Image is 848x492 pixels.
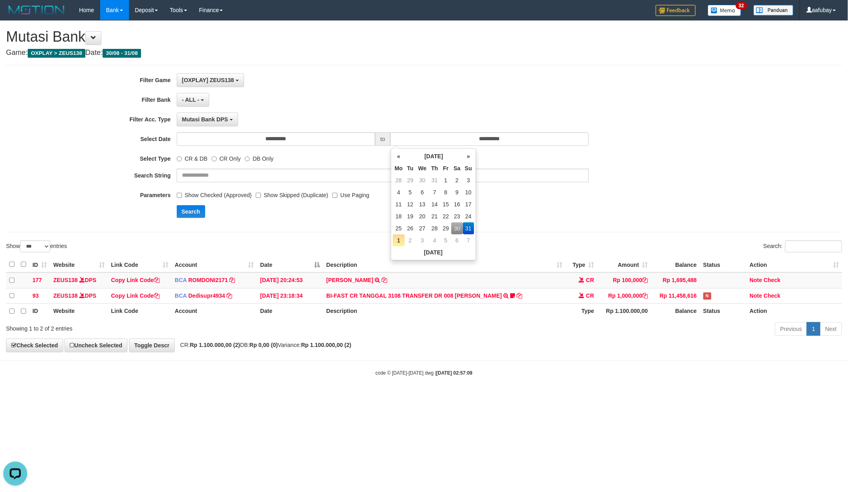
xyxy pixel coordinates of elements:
td: 9 [451,186,463,198]
a: Copy Rp 1,000,000 to clipboard [642,292,648,299]
td: 25 [393,222,405,234]
a: ROMDONI2171 [188,277,228,283]
th: [DATE] [393,246,474,258]
td: 19 [405,210,416,222]
td: 4 [429,234,440,246]
input: Show Skipped (Duplicate) [256,193,261,198]
a: Copy ABDUL GAFUR to clipboard [382,277,388,283]
label: Show Skipped (Duplicate) [256,188,328,199]
td: 22 [440,210,451,222]
td: 29 [405,174,416,186]
input: Use Paging [332,193,337,198]
td: 14 [429,198,440,210]
td: 5 [405,186,416,198]
input: Show Checked (Approved) [177,193,182,198]
td: Rp 1,000,000 [598,288,651,304]
td: 1 [440,174,451,186]
label: Show Checked (Approved) [177,188,252,199]
a: Copy Dedisupr4934 to clipboard [227,292,232,299]
th: ID [29,304,50,319]
span: Mutasi Bank DPS [182,116,228,123]
a: BI-FAST CR TANGGAL 3108 TRANSFER DR 008 [PERSON_NAME] [326,292,502,299]
td: 27 [416,222,429,234]
span: CR [586,277,594,283]
td: 21 [429,210,440,222]
a: Copy Link Code [111,277,160,283]
a: [PERSON_NAME] [326,277,373,283]
th: Website [50,304,108,319]
td: Rp 11,458,616 [651,288,700,304]
td: 16 [451,198,463,210]
td: Rp 100,000 [598,272,651,288]
td: [DATE] 20:24:53 [257,272,323,288]
th: Description: activate to sort column ascending [323,257,565,272]
td: 28 [393,174,405,186]
td: 23 [451,210,463,222]
th: Th [429,162,440,174]
td: 8 [440,186,451,198]
span: Has Note [703,292,711,299]
span: CR: DB: Variance: [176,342,351,348]
span: to [375,132,390,146]
td: 15 [440,198,451,210]
h1: Mutasi Bank [6,29,842,45]
strong: [DATE] 02:57:09 [436,370,472,376]
th: » [463,150,474,162]
td: 2 [405,234,416,246]
input: DB Only [245,156,250,161]
h4: Game: Date: [6,49,842,57]
a: ZEUS138 [53,292,78,299]
th: Sa [451,162,463,174]
img: MOTION_logo.png [6,4,67,16]
span: 177 [32,277,42,283]
button: Search [177,205,205,218]
th: Rp 1.100.000,00 [598,304,651,319]
button: Open LiveChat chat widget [3,3,27,27]
td: 31 [463,222,474,234]
th: Action [747,304,842,319]
th: Balance [651,304,700,319]
a: Note [750,292,762,299]
span: BCA [175,292,187,299]
td: 13 [416,198,429,210]
a: Uncheck Selected [65,339,127,352]
td: DPS [50,288,108,304]
th: Date [257,304,323,319]
td: 12 [405,198,416,210]
th: Amount: activate to sort column ascending [598,257,651,272]
img: panduan.png [753,5,793,16]
a: Copy ROMDONI2171 to clipboard [230,277,235,283]
th: Date: activate to sort column descending [257,257,323,272]
span: 30/08 - 31/08 [103,49,141,58]
td: 10 [463,186,474,198]
td: 30 [416,174,429,186]
a: Next [820,322,842,336]
span: BCA [175,277,187,283]
input: Search: [785,240,842,252]
th: Status [700,257,747,272]
strong: Rp 1.100.000,00 (2) [190,342,240,348]
img: Button%20Memo.svg [708,5,741,16]
strong: Rp 1.100.000,00 (2) [301,342,351,348]
label: CR Only [212,152,241,163]
th: Balance [651,257,700,272]
th: [DATE] [405,150,463,162]
th: Tu [405,162,416,174]
td: 7 [429,186,440,198]
th: Account [172,304,257,319]
th: Su [463,162,474,174]
td: DPS [50,272,108,288]
strong: Rp 0,00 (0) [249,342,278,348]
button: Mutasi Bank DPS [177,113,238,126]
a: Toggle Descr [129,339,175,352]
a: Check Selected [6,339,63,352]
span: OXPLAY > ZEUS138 [28,49,85,58]
label: DB Only [245,152,274,163]
td: 4 [393,186,405,198]
th: Status [700,304,747,319]
td: 29 [440,222,451,234]
th: Link Code [108,304,172,319]
td: 20 [416,210,429,222]
select: Showentries [20,240,50,252]
th: Website: activate to sort column ascending [50,257,108,272]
